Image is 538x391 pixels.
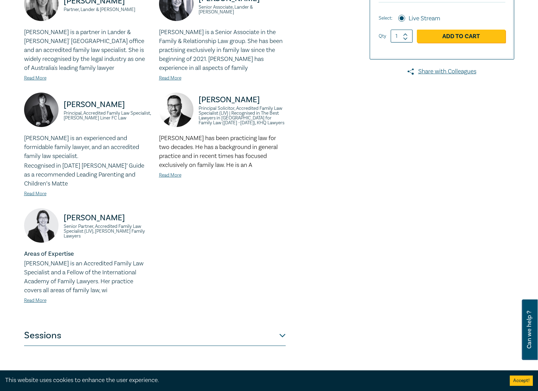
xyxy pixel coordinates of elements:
[510,376,533,386] button: Accept cookies
[159,75,181,81] a: Read More
[159,28,286,73] p: [PERSON_NAME] is a Senior Associate in the Family & Relationship Law group. She has been practisi...
[379,14,392,22] span: Select:
[159,93,193,127] img: https://s3.ap-southeast-2.amazonaws.com/leo-cussen-store-production-content/Contacts/Greg%20Olive...
[159,172,181,178] a: Read More
[24,297,46,304] a: Read More
[199,106,286,125] small: Principal Solicitor, Accredited Family Law Specialist (LIV) | Recognised in The Best Lawyers in [...
[64,99,151,110] p: [PERSON_NAME]
[417,30,505,43] a: Add to Cart
[199,94,286,105] p: [PERSON_NAME]
[409,14,440,23] label: Live Stream
[159,134,278,169] span: [PERSON_NAME] has been practicing law for two decades. He has a background in general practice an...
[24,259,151,295] p: [PERSON_NAME] is an Accredited Family Law Specialist and a Fellow of the International Academy of...
[24,161,151,188] p: Recognised in [DATE] [PERSON_NAME]’ Guide as a recommended Leading Parenting and Children’s Matte
[391,30,413,43] input: 1
[24,93,59,127] img: https://s3.ap-southeast-2.amazonaws.com/leo-cussen-store-production-content/Contacts/Justine%20Cl...
[24,325,286,346] button: Sessions
[24,250,74,258] strong: Areas of Expertise
[64,224,151,239] small: Senior Partner, Accredited Family Law Specialist (LIV), [PERSON_NAME] Family Lawyers
[24,191,46,197] a: Read More
[64,212,151,223] p: [PERSON_NAME]
[379,32,386,40] label: Qty
[526,304,532,356] span: Can we help ?
[370,67,514,76] a: Share with Colleagues
[64,7,151,12] small: Partner, Lander & [PERSON_NAME]
[24,208,59,243] img: https://s3.ap-southeast-2.amazonaws.com/leo-cussen-store-production-content/Contacts/Keturah%20Sa...
[24,28,151,73] p: [PERSON_NAME] is a partner in Lander & [PERSON_NAME]' [GEOGRAPHIC_DATA] office and an accredited ...
[5,376,499,385] div: This website uses cookies to enhance the user experience.
[199,5,286,14] small: Senior Associate, Lander & [PERSON_NAME]
[24,134,151,161] p: [PERSON_NAME] is an experienced and formidable family lawyer, and an accredited family law specia...
[64,111,151,120] small: Principal, Accredited Family Law Specialist, [PERSON_NAME] Liner FC Law
[24,75,46,81] a: Read More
